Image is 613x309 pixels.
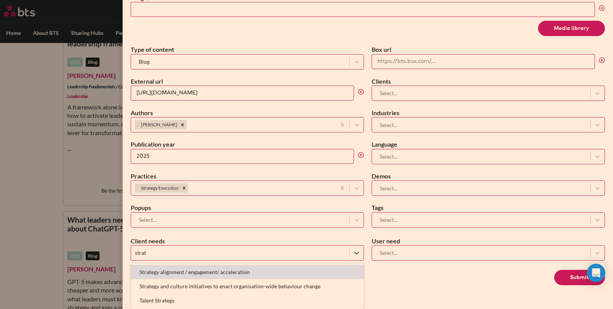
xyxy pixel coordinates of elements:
label: External url [131,77,364,86]
label: Demos [372,172,605,180]
label: Box url [372,45,605,54]
div: Talent Strategy [131,293,364,307]
label: Client needs [131,237,364,245]
label: User need [372,237,605,245]
label: Language [372,140,605,149]
label: Tags [372,203,605,212]
div: Remove Kathryn Clubb [178,120,187,129]
label: Publication year [131,140,364,149]
button: Media library [538,21,605,36]
input: https://bts.box.com/... [372,54,595,69]
label: Type of content [131,45,364,54]
button: Submit [554,270,605,285]
div: Strategy Execution [135,183,180,193]
label: Industries [372,109,605,117]
div: Strategy alignment / engagement/ acceleration [131,265,364,279]
div: Remove Strategy Execution [180,183,188,193]
label: Clients [372,77,605,86]
label: Authors [131,109,364,117]
div: Open Intercom Messenger [587,264,605,282]
div: Strategy and culture initiatives to enact organisation-wide behaviour change [131,279,364,293]
label: Practices [131,172,364,180]
div: [PERSON_NAME] [135,120,178,129]
label: Popups [131,203,364,212]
